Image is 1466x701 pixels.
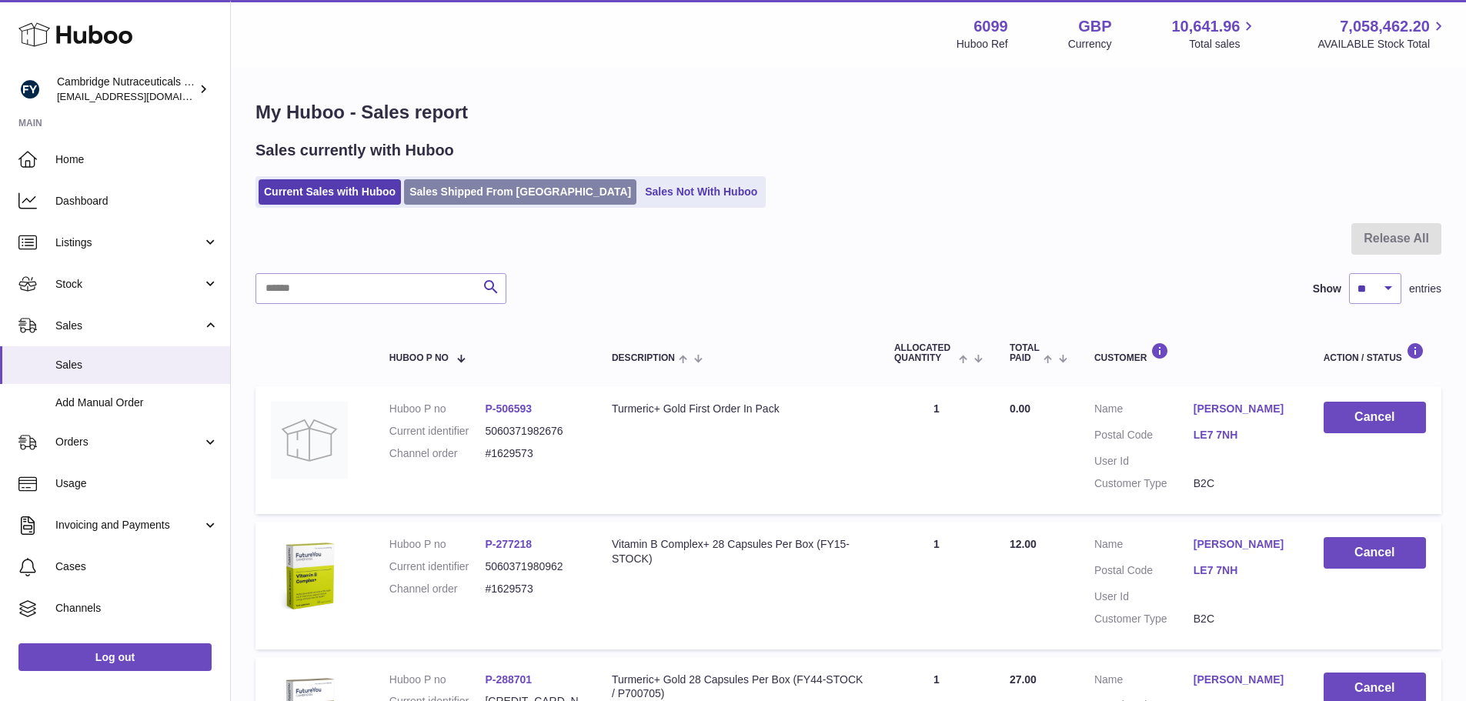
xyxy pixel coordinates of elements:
div: Turmeric+ Gold First Order In Pack [612,402,863,416]
span: Usage [55,476,219,491]
dd: #1629573 [485,446,581,461]
span: Sales [55,358,219,372]
h2: Sales currently with Huboo [255,140,454,161]
div: Currency [1068,37,1112,52]
strong: 6099 [973,16,1008,37]
button: Cancel [1324,537,1426,569]
dd: B2C [1194,476,1293,491]
span: Dashboard [55,194,219,209]
img: internalAdmin-6099@internal.huboo.com [18,78,42,101]
dd: 5060371982676 [485,424,581,439]
a: 7,058,462.20 AVAILABLE Stock Total [1317,16,1448,52]
dt: User Id [1094,454,1194,469]
dt: Huboo P no [389,402,486,416]
span: Huboo P no [389,353,449,363]
span: ALLOCATED Quantity [894,343,955,363]
span: Stock [55,277,202,292]
div: Vitamin B Complex+ 28 Capsules Per Box (FY15-STOCK) [612,537,863,566]
img: 1619196075.png [271,537,348,614]
span: Invoicing and Payments [55,518,202,532]
dt: Postal Code [1094,428,1194,446]
span: Channels [55,601,219,616]
dt: Name [1094,673,1194,691]
dt: Huboo P no [389,537,486,552]
span: Add Manual Order [55,396,219,410]
button: Cancel [1324,402,1426,433]
a: [PERSON_NAME] [1194,673,1293,687]
span: 27.00 [1010,673,1037,686]
dt: Current identifier [389,424,486,439]
span: Sales [55,319,202,333]
a: Sales Shipped From [GEOGRAPHIC_DATA] [404,179,636,205]
span: Total paid [1010,343,1040,363]
a: P-506593 [485,402,532,415]
dd: B2C [1194,612,1293,626]
a: Log out [18,643,212,671]
dt: Name [1094,537,1194,556]
span: 10,641.96 [1171,16,1240,37]
span: [EMAIL_ADDRESS][DOMAIN_NAME] [57,90,226,102]
span: Total sales [1189,37,1257,52]
span: entries [1409,282,1441,296]
a: Current Sales with Huboo [259,179,401,205]
a: 10,641.96 Total sales [1171,16,1257,52]
dt: Customer Type [1094,476,1194,491]
label: Show [1313,282,1341,296]
dt: Huboo P no [389,673,486,687]
a: P-277218 [485,538,532,550]
dt: Customer Type [1094,612,1194,626]
span: Cases [55,559,219,574]
dd: #1629573 [485,582,581,596]
span: AVAILABLE Stock Total [1317,37,1448,52]
dd: 5060371980962 [485,559,581,574]
a: P-288701 [485,673,532,686]
dt: User Id [1094,589,1194,604]
span: Description [612,353,675,363]
dt: Current identifier [389,559,486,574]
a: LE7 7NH [1194,563,1293,578]
span: 7,058,462.20 [1340,16,1430,37]
span: Listings [55,235,202,250]
a: [PERSON_NAME] [1194,537,1293,552]
dt: Name [1094,402,1194,420]
div: Action / Status [1324,342,1426,363]
span: 12.00 [1010,538,1037,550]
img: no-photo.jpg [271,402,348,479]
strong: GBP [1078,16,1111,37]
a: LE7 7NH [1194,428,1293,442]
td: 1 [879,386,994,514]
a: Sales Not With Huboo [639,179,763,205]
h1: My Huboo - Sales report [255,100,1441,125]
div: Customer [1094,342,1293,363]
a: [PERSON_NAME] [1194,402,1293,416]
dt: Channel order [389,446,486,461]
span: Home [55,152,219,167]
div: Cambridge Nutraceuticals Ltd [57,75,195,104]
div: Huboo Ref [957,37,1008,52]
td: 1 [879,522,994,649]
span: Orders [55,435,202,449]
dt: Channel order [389,582,486,596]
dt: Postal Code [1094,563,1194,582]
span: 0.00 [1010,402,1030,415]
